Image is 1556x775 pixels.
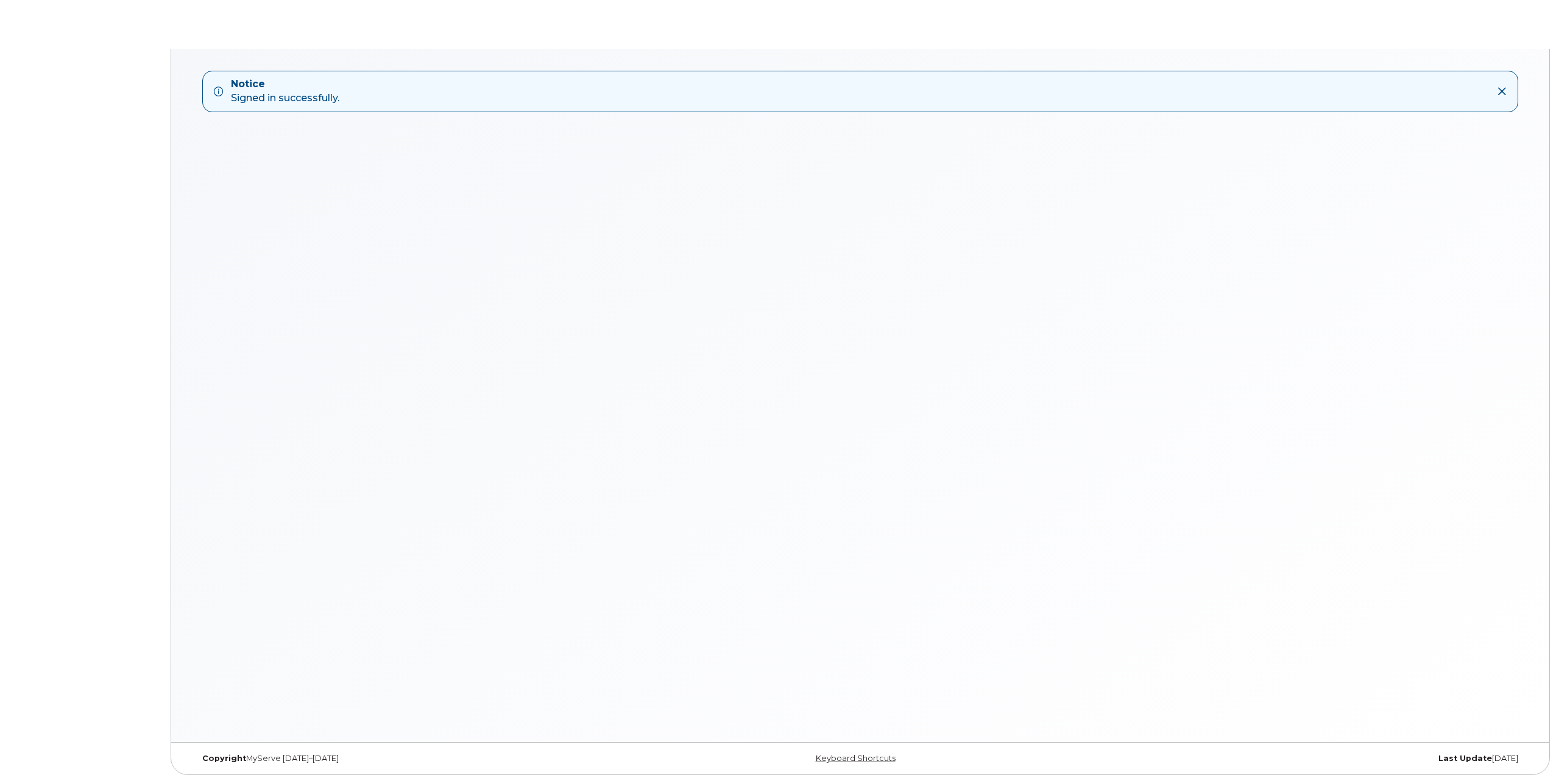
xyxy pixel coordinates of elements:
strong: Copyright [202,754,246,763]
div: MyServe [DATE]–[DATE] [193,754,638,763]
strong: Last Update [1438,754,1492,763]
div: Signed in successfully. [231,77,339,105]
strong: Notice [231,77,339,91]
a: Keyboard Shortcuts [816,754,896,763]
div: [DATE] [1083,754,1527,763]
